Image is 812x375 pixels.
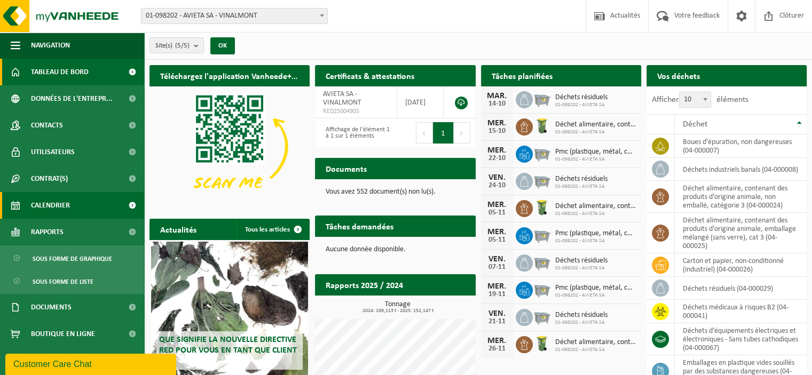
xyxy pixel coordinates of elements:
div: MER. [486,201,508,209]
div: 07-11 [486,264,508,271]
div: MER. [486,228,508,236]
td: déchets médicaux à risques B2 (04-000041) [675,300,807,323]
div: 14-10 [486,100,508,108]
img: Download de VHEPlus App [149,86,310,206]
img: WB-2500-GAL-GY-01 [533,307,551,325]
span: AVIETA SA - VINALMONT [323,90,361,107]
div: 21-11 [486,318,508,325]
td: carton et papier, non-conditionné (industriel) (04-000026) [675,253,807,277]
div: 05-11 [486,209,508,217]
span: 01-098202 - AVIETA SA [555,238,636,244]
a: Tous les articles [236,219,309,240]
span: 01-098202 - AVIETA SA - VINALMONT [141,9,327,23]
p: Vous avez 552 document(s) non lu(s). [326,188,464,196]
div: MER. [486,119,508,127]
iframe: chat widget [5,352,178,375]
h2: Rapports 2025 / 2024 [315,274,414,295]
div: 24-10 [486,182,508,189]
span: 01-098202 - AVIETA SA [555,211,636,217]
div: 26-11 [486,345,508,353]
span: Tableau de bord [31,59,89,85]
img: WB-0140-HPE-GN-50 [533,334,551,353]
span: 01-098202 - AVIETA SA [555,156,636,163]
button: 1 [433,122,454,143]
a: Sous forme de liste [3,271,141,291]
span: Déchet alimentaire, contenant des produits d'origine animale, non emballé, catég... [555,202,636,211]
td: déchet alimentaire, contenant des produits d'origine animale, non emballé, catégorie 3 (04-000024) [675,181,807,213]
span: Pmc (plastique, métal, carton boisson) (industriel) [555,284,636,292]
span: Sous forme de graphique [33,249,112,269]
h2: Vos déchets [647,65,711,86]
span: Navigation [31,32,70,59]
span: 01-098202 - AVIETA SA - VINALMONT [141,8,328,24]
span: Déchet [683,120,707,129]
td: déchets industriels banals (04-000008) [675,158,807,181]
span: Rapports [31,219,64,245]
div: MER. [486,282,508,291]
div: VEN. [486,255,508,264]
td: déchets d'équipements électriques et électroniques - Sans tubes cathodiques (04-000067) [675,323,807,355]
a: Sous forme de graphique [3,248,141,268]
div: 05-11 [486,236,508,244]
button: Next [454,122,470,143]
button: OK [210,37,235,54]
img: WB-2500-GAL-GY-01 [533,171,551,189]
div: 22-10 [486,155,508,162]
img: WB-0140-HPE-GN-50 [533,117,551,135]
p: Aucune donnée disponible. [326,246,464,253]
h2: Tâches planifiées [481,65,563,86]
div: MAR. [486,92,508,100]
span: Déchet alimentaire, contenant des produits d'origine animale, non emballé, catég... [555,121,636,129]
span: Données de l'entrepr... [31,85,113,112]
span: 01-098202 - AVIETA SA [555,320,608,326]
img: WB-0140-HPE-GN-50 [533,198,551,217]
div: 15-10 [486,127,508,135]
img: WB-2500-GAL-GY-01 [533,280,551,298]
span: Calendrier [31,192,70,219]
span: Que signifie la nouvelle directive RED pour vous en tant que client ? [159,336,297,364]
span: Contacts [31,112,63,139]
label: Afficher éléments [652,95,748,104]
span: Déchets résiduels [555,175,608,183]
button: Site(s)(5/5) [149,37,204,53]
span: 10 [680,92,711,107]
td: déchets résiduels (04-000029) [675,277,807,300]
td: boues d'épuration, non dangereuses (04-000007) [675,134,807,158]
span: 01-098202 - AVIETA SA [555,183,608,190]
span: Déchets résiduels [555,311,608,320]
span: Déchet alimentaire, contenant des produits d'origine animale, non emballé, catég... [555,338,636,347]
h2: Certificats & attestations [315,65,425,86]
count: (5/5) [175,42,190,49]
img: WB-2500-GAL-GY-01 [533,253,551,271]
span: Contrat(s) [31,165,68,192]
span: Pmc (plastique, métal, carton boisson) (industriel) [555,229,636,238]
span: Déchets résiduels [555,93,608,102]
img: WB-2500-GAL-GY-01 [533,226,551,244]
h2: Téléchargez l'application Vanheede+ maintenant! [149,65,310,86]
span: Documents [31,294,72,321]
span: Déchets résiduels [555,257,608,265]
div: 19-11 [486,291,508,298]
span: 2024: 199,113 t - 2025: 152,147 t [320,308,475,314]
h2: Actualités [149,219,207,240]
span: 10 [679,92,711,108]
span: 01-098202 - AVIETA SA [555,102,608,108]
a: Que signifie la nouvelle directive RED pour vous en tant que client ? [151,242,308,375]
div: VEN. [486,173,508,182]
span: 01-098202 - AVIETA SA [555,265,608,272]
div: Affichage de l'élément 1 à 1 sur 1 éléments [320,121,390,145]
span: Conditions d'accepta... [31,347,112,374]
span: Site(s) [155,38,190,54]
h2: Documents [315,158,377,179]
button: Previous [416,122,433,143]
span: 01-098202 - AVIETA SA [555,292,636,299]
a: Consulter les rapports [383,295,475,316]
span: 01-098202 - AVIETA SA [555,129,636,135]
h2: Tâches demandées [315,216,404,236]
div: MER. [486,146,508,155]
img: WB-2500-GAL-GY-01 [533,90,551,108]
div: MER. [486,337,508,345]
img: WB-2500-GAL-GY-01 [533,144,551,162]
span: Sous forme de liste [33,272,93,292]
